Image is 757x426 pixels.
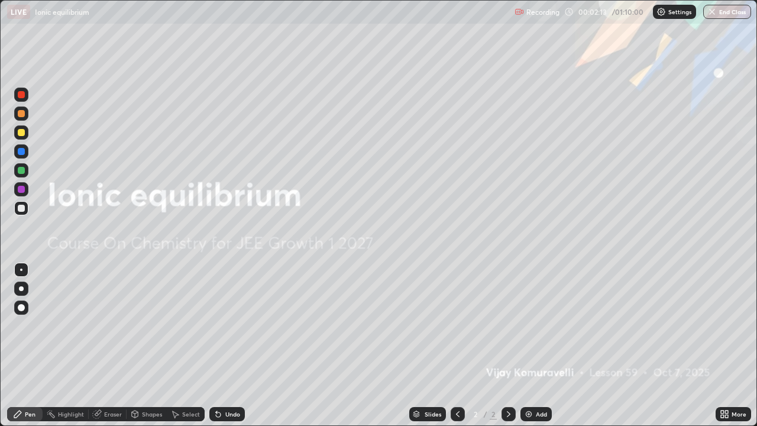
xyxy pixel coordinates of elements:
div: 2 [490,409,497,419]
div: Pen [25,411,35,417]
p: Recording [526,8,559,17]
p: Ionic equilibrium [35,7,89,17]
div: Highlight [58,411,84,417]
img: add-slide-button [524,409,533,419]
div: More [732,411,746,417]
div: Select [182,411,200,417]
img: recording.375f2c34.svg [515,7,524,17]
div: Undo [225,411,240,417]
button: End Class [703,5,751,19]
div: Eraser [104,411,122,417]
p: LIVE [11,7,27,17]
div: / [484,411,487,418]
p: Settings [668,9,691,15]
div: Shapes [142,411,162,417]
img: end-class-cross [707,7,717,17]
div: 2 [470,411,481,418]
div: Slides [425,411,441,417]
img: class-settings-icons [656,7,666,17]
div: Add [536,411,547,417]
